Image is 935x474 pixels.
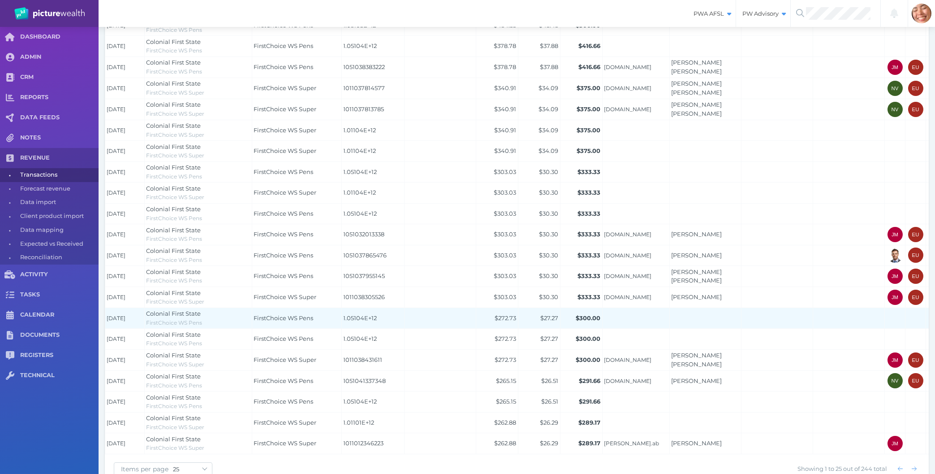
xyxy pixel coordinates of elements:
[579,398,601,405] span: $291.66
[604,231,668,238] span: [DOMAIN_NAME]
[342,120,405,141] td: 1.01104E+12
[672,252,722,259] a: [PERSON_NAME]
[892,378,899,383] span: NV
[576,356,601,363] span: $300.00
[146,382,203,389] span: FirstChoice WS Pens
[254,419,317,426] span: FirstChoice WS Super
[105,57,145,78] td: [DATE]
[908,248,923,263] div: External user
[892,274,898,279] span: JM
[604,357,668,364] span: [DOMAIN_NAME]
[254,147,317,154] span: FirstChoice WS Super
[576,314,601,322] span: $300.00
[604,440,668,447] span: [PERSON_NAME].ab
[342,57,405,78] td: 1051038383222
[495,126,517,134] span: $340.91
[344,251,403,260] span: 1051037865476
[495,439,517,447] span: $262.88
[342,224,405,245] td: 1051032013338
[888,290,903,305] div: Jonathon Martino
[603,57,670,78] td: TrevorMarano.cm
[146,403,203,409] span: FirstChoice WS Pens
[576,335,601,342] span: $300.00
[254,230,314,238] span: FirstChoice WS Pens
[146,435,201,443] span: Colonial First State
[146,310,201,317] span: Colonial First State
[344,335,403,344] span: 1.05104E+12
[146,257,203,263] span: FirstChoice WS Pens
[342,266,405,287] td: 1051037955145
[344,377,403,386] span: 1051041337348
[344,293,403,302] span: 1011038305526
[908,227,923,242] div: External user
[539,84,559,91] span: $34.09
[344,209,403,218] span: 1.05104E+12
[114,465,173,473] span: Items per page
[20,33,99,41] span: DASHBOARD
[539,22,559,29] span: $45.45
[254,84,317,91] span: FirstChoice WS Super
[20,209,95,223] span: Client product import
[105,203,145,224] td: [DATE]
[105,287,145,308] td: [DATE]
[254,398,314,405] span: FirstChoice WS Pens
[578,210,601,217] span: $333.33
[105,36,145,57] td: [DATE]
[494,189,517,196] span: $303.03
[20,237,95,251] span: Expected vs Received
[146,131,205,138] span: FirstChoice WS Super
[342,329,405,350] td: 1.05104E+12
[892,295,898,300] span: JM
[539,252,559,259] span: $30.30
[672,268,722,284] a: [PERSON_NAME] [PERSON_NAME]
[105,78,145,99] td: [DATE]
[672,352,722,368] a: [PERSON_NAME] [PERSON_NAME]
[342,78,405,99] td: 1011037814577
[888,102,903,117] div: Nancy Vos
[892,357,898,363] span: JM
[344,63,403,72] span: 1051038383222
[672,439,722,447] a: [PERSON_NAME]
[579,42,601,49] span: $416.66
[20,134,99,142] span: NOTES
[20,74,99,81] span: CRM
[672,377,722,384] a: [PERSON_NAME]
[494,42,517,49] span: $378.78
[146,215,203,222] span: FirstChoice WS Pens
[254,356,317,363] span: FirstChoice WS Super
[105,412,145,433] td: [DATE]
[912,378,919,383] span: EU
[494,230,517,238] span: $303.03
[105,99,145,120] td: [DATE]
[105,391,145,413] td: [DATE]
[146,268,201,275] span: Colonial First State
[342,183,405,204] td: 1.01104E+12
[672,59,722,75] a: [PERSON_NAME] [PERSON_NAME]
[254,105,317,113] span: FirstChoice WS Super
[105,349,145,370] td: [DATE]
[254,272,314,279] span: FirstChoice WS Pens
[912,252,919,258] span: EU
[604,378,668,385] span: [DOMAIN_NAME]
[912,4,931,23] img: Sabrina Mena
[603,287,670,308] td: TrevorMarano.cm
[146,361,205,368] span: FirstChoice WS Super
[687,10,736,17] span: PWA AFSL
[254,252,314,259] span: FirstChoice WS Pens
[344,356,403,365] span: 1011038431611
[495,335,517,342] span: $272.73
[540,419,559,426] span: $26.29
[342,245,405,266] td: 1051037865476
[542,398,559,405] span: $26.51
[254,63,314,70] span: FirstChoice WS Pens
[578,293,601,300] span: $333.33
[344,314,403,323] span: 1.05104E+12
[541,356,559,363] span: $27.27
[912,295,919,300] span: EU
[20,168,95,182] span: Transactions
[539,147,559,154] span: $34.09
[579,419,601,426] span: $289.17
[736,10,790,17] span: PW Advisory
[342,161,405,183] td: 1.05104E+12
[603,78,670,99] td: JohnDoonan.cm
